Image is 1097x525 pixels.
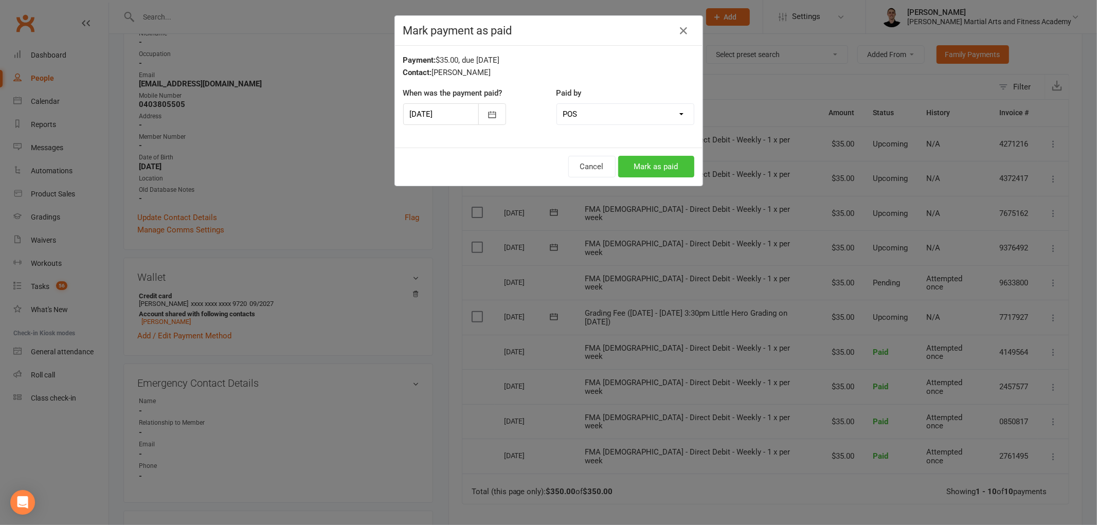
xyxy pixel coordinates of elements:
button: Mark as paid [618,156,694,177]
strong: Contact: [403,68,432,77]
h4: Mark payment as paid [403,24,694,37]
label: Paid by [556,87,582,99]
strong: Payment: [403,56,436,65]
button: Close [676,23,692,39]
label: When was the payment paid? [403,87,502,99]
div: Open Intercom Messenger [10,490,35,515]
div: [PERSON_NAME] [403,66,694,79]
div: $35.00, due [DATE] [403,54,694,66]
button: Cancel [568,156,616,177]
